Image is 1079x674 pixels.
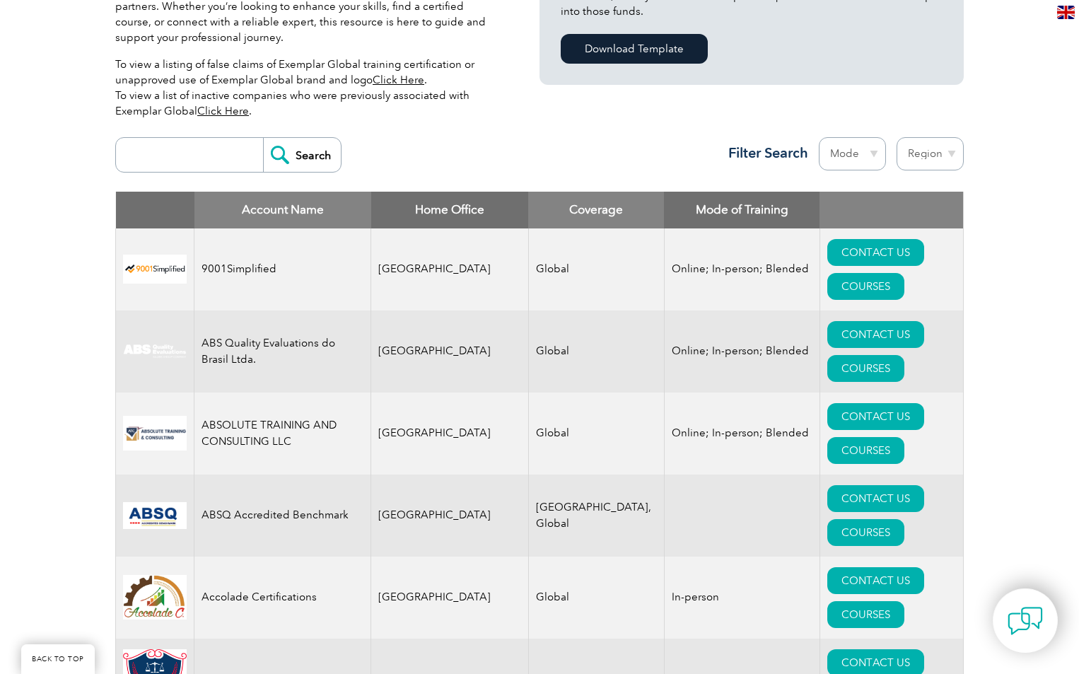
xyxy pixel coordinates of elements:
td: ABS Quality Evaluations do Brasil Ltda. [194,310,371,393]
a: BACK TO TOP [21,644,95,674]
img: 16e092f6-eadd-ed11-a7c6-00224814fd52-logo.png [123,416,187,451]
td: Online; In-person; Blended [664,310,820,393]
a: CONTACT US [827,403,924,430]
a: COURSES [827,437,904,464]
th: Home Office: activate to sort column ascending [371,192,529,228]
img: c92924ac-d9bc-ea11-a814-000d3a79823d-logo.jpg [123,344,187,359]
td: Global [528,310,664,393]
a: Click Here [373,74,424,86]
a: Download Template [561,34,708,64]
th: Account Name: activate to sort column descending [194,192,371,228]
h3: Filter Search [720,144,808,162]
td: Online; In-person; Blended [664,393,820,475]
img: en [1057,6,1075,19]
img: cc24547b-a6e0-e911-a812-000d3a795b83-logo.png [123,502,187,529]
td: ABSOLUTE TRAINING AND CONSULTING LLC [194,393,371,475]
td: Global [528,393,664,475]
td: Global [528,557,664,639]
td: [GEOGRAPHIC_DATA], Global [528,475,664,557]
td: 9001Simplified [194,228,371,310]
td: Accolade Certifications [194,557,371,639]
td: [GEOGRAPHIC_DATA] [371,475,529,557]
td: [GEOGRAPHIC_DATA] [371,310,529,393]
td: Global [528,228,664,310]
img: 1a94dd1a-69dd-eb11-bacb-002248159486-logo.jpg [123,575,187,620]
td: In-person [664,557,820,639]
td: Online; In-person; Blended [664,228,820,310]
td: ABSQ Accredited Benchmark [194,475,371,557]
a: COURSES [827,601,904,628]
td: [GEOGRAPHIC_DATA] [371,393,529,475]
img: 37c9c059-616f-eb11-a812-002248153038-logo.png [123,255,187,284]
a: COURSES [827,355,904,382]
th: Mode of Training: activate to sort column ascending [664,192,820,228]
a: Click Here [197,105,249,117]
a: CONTACT US [827,485,924,512]
td: [GEOGRAPHIC_DATA] [371,557,529,639]
a: CONTACT US [827,321,924,348]
a: CONTACT US [827,239,924,266]
th: : activate to sort column ascending [820,192,963,228]
th: Coverage: activate to sort column ascending [528,192,664,228]
img: contact-chat.png [1008,603,1043,639]
td: [GEOGRAPHIC_DATA] [371,228,529,310]
a: COURSES [827,273,904,300]
p: To view a listing of false claims of Exemplar Global training certification or unapproved use of ... [115,57,497,119]
input: Search [263,138,341,172]
a: CONTACT US [827,567,924,594]
a: COURSES [827,519,904,546]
